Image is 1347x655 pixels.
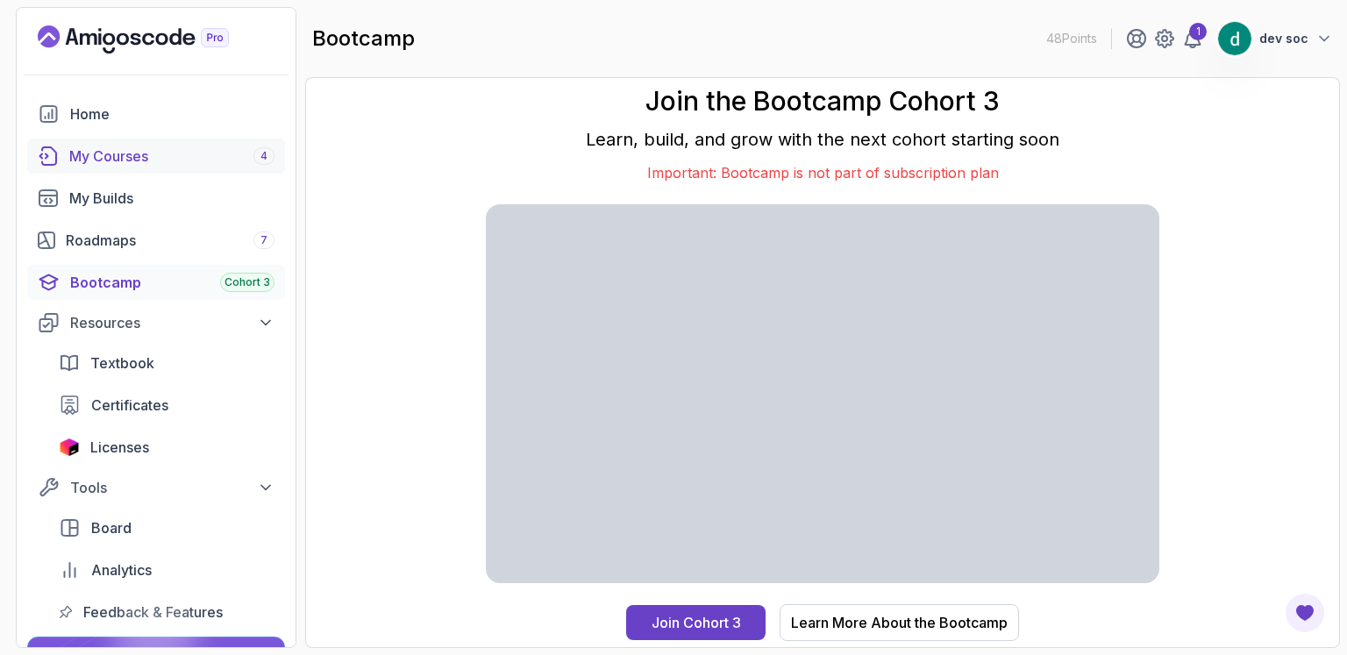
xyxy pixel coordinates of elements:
a: board [48,510,285,545]
button: Resources [27,307,285,338]
a: builds [27,181,285,216]
div: Resources [70,312,274,333]
span: Feedback & Features [83,602,223,623]
img: jetbrains icon [59,438,80,456]
button: Learn More About the Bootcamp [780,604,1019,641]
button: user profile imagedev soc [1217,21,1333,56]
a: licenses [48,430,285,465]
a: bootcamp [27,265,285,300]
span: 4 [260,149,267,163]
span: Analytics [91,559,152,580]
div: Home [70,103,274,125]
div: 1 [1189,23,1207,40]
a: home [27,96,285,132]
span: Board [91,517,132,538]
p: Important: Bootcamp is not part of subscription plan [486,162,1159,183]
span: Cohort 3 [224,275,270,289]
a: Landing page [38,25,269,53]
a: certificates [48,388,285,423]
span: Licenses [90,437,149,458]
p: Learn, build, and grow with the next cohort starting soon [486,127,1159,152]
button: Join Cohort 3 [626,605,766,640]
div: Learn More About the Bootcamp [791,612,1008,633]
h2: bootcamp [312,25,415,53]
div: My Builds [69,188,274,209]
div: Tools [70,477,274,498]
div: Join Cohort 3 [652,612,741,633]
img: user profile image [1218,22,1251,55]
p: dev soc [1259,30,1308,47]
span: Textbook [90,352,154,374]
h1: Join the Bootcamp Cohort 3 [486,85,1159,117]
span: Certificates [91,395,168,416]
div: Bootcamp [70,272,274,293]
a: courses [27,139,285,174]
a: roadmaps [27,223,285,258]
div: Roadmaps [66,230,274,251]
a: 1 [1182,28,1203,49]
a: feedback [48,594,285,630]
div: My Courses [69,146,274,167]
button: Tools [27,472,285,503]
p: 48 Points [1046,30,1097,47]
a: analytics [48,552,285,587]
a: textbook [48,345,285,381]
span: 7 [260,233,267,247]
button: Open Feedback Button [1284,592,1326,634]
